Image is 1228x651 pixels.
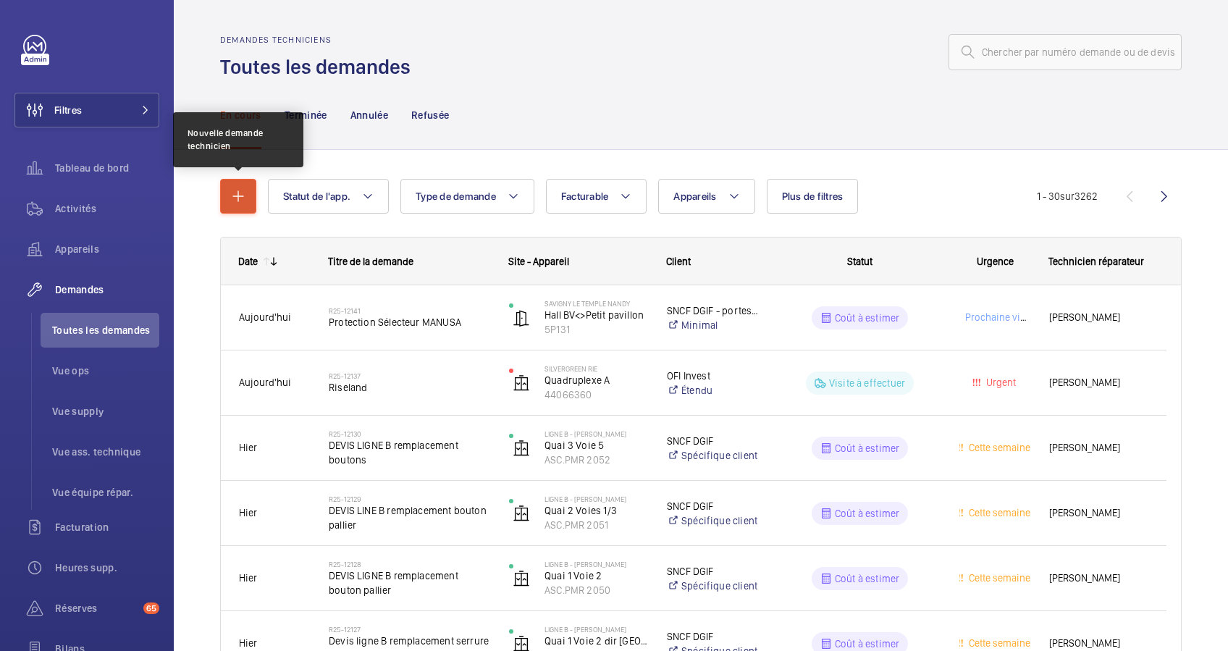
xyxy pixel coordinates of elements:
button: Statut de l'app. [268,179,389,214]
p: LIGNE B - [PERSON_NAME] [544,560,648,568]
h2: R25-12130 [329,429,490,438]
p: SNCF DGIF [667,434,760,448]
a: Minimal [667,318,760,332]
span: Vue supply [52,404,159,419]
img: elevator.svg [513,374,530,392]
img: elevator.svg [513,440,530,457]
p: Hall BV<>Petit pavillon [544,308,648,322]
p: SNCF DGIF - portes automatiques [667,303,760,318]
h2: R25-12127 [329,625,490,634]
p: SNCF DGIF [667,629,760,644]
button: Filtres [14,93,159,127]
span: Urgence [977,256,1014,267]
span: DEVIS LIGNE B remplacement boutons [329,438,490,467]
p: En cours [220,108,261,122]
span: [PERSON_NAME] [1049,440,1148,456]
h1: Toutes les demandes [220,54,419,80]
span: Vue équipe répar. [52,485,159,500]
p: SNCF DGIF [667,499,760,513]
a: Spécifique client [667,579,760,593]
p: 5P131 [544,322,648,337]
span: Plus de filtres [782,190,844,202]
span: Statut [847,256,872,267]
h2: R25-12129 [329,495,490,503]
a: Étendu [667,383,760,398]
span: Aujourd'hui [239,311,291,323]
p: Quai 1 Voie 2 [544,568,648,583]
span: Cette semaine [966,442,1030,453]
img: automatic_door.svg [513,309,530,327]
span: Facturation [55,520,159,534]
span: Aujourd'hui [239,377,291,388]
p: Terminée [285,108,327,122]
span: sur [1060,190,1074,202]
p: LIGNE B - [PERSON_NAME] [544,495,648,503]
span: Urgent [983,377,1016,388]
span: [PERSON_NAME] [1049,374,1148,391]
a: Spécifique client [667,513,760,528]
p: SAVIGNY LE TEMPLE NANDY [544,299,648,308]
p: ASC.PMR 2052 [544,453,648,467]
span: Cette semaine [966,637,1030,649]
button: Plus de filtres [767,179,859,214]
a: Spécifique client [667,448,760,463]
p: Coût à estimer [835,506,900,521]
span: Appareils [673,190,716,202]
span: Réserves [55,601,138,616]
p: Coût à estimer [835,637,900,651]
p: Quai 2 Voies 1/3 [544,503,648,518]
span: Site - Appareil [508,256,569,267]
span: Technicien réparateur [1048,256,1144,267]
span: [PERSON_NAME] [1049,505,1148,521]
span: Hier [239,572,257,584]
p: SILVERGREEN RIE [544,364,648,373]
button: Facturable [546,179,647,214]
span: Hier [239,442,257,453]
span: Toutes les demandes [52,323,159,337]
h2: R25-12137 [329,371,490,380]
img: elevator.svg [513,570,530,587]
span: Statut de l'app. [283,190,350,202]
h2: R25-12128 [329,560,490,568]
div: Nouvelle demande technicien [188,127,289,153]
h2: R25-12141 [329,306,490,315]
span: Cette semaine [966,507,1030,518]
span: Client [666,256,691,267]
span: [PERSON_NAME] [1049,570,1148,587]
p: Annulée [350,108,388,122]
p: Visite à effectuer [829,376,905,390]
p: Coût à estimer [835,571,900,586]
span: Hier [239,507,257,518]
p: OFI Invest [667,369,760,383]
span: Demandes [55,282,159,297]
span: Prochaine visite [962,311,1036,323]
p: ASC.PMR 2051 [544,518,648,532]
span: 1 - 30 3262 [1037,191,1098,201]
span: Hier [239,637,257,649]
span: Cette semaine [966,572,1030,584]
p: Quai 1 Voie 2 dir [GEOGRAPHIC_DATA] [544,634,648,648]
span: Vue ops [52,364,159,378]
span: 65 [143,602,159,614]
p: ASC.PMR 2050 [544,583,648,597]
span: Heures supp. [55,560,159,575]
span: Filtres [54,103,82,117]
span: Activités [55,201,159,216]
button: Type de demande [400,179,534,214]
p: Quadruplexe A [544,373,648,387]
span: Appareils [55,242,159,256]
span: DEVIS LIGNE B remplacement bouton pallier [329,568,490,597]
input: Chercher par numéro demande ou de devis [949,34,1182,70]
p: Coût à estimer [835,441,900,455]
p: SNCF DGIF [667,564,760,579]
img: elevator.svg [513,505,530,522]
span: Titre de la demande [328,256,413,267]
p: Refusée [411,108,449,122]
div: Date [238,256,258,267]
span: Riseland [329,380,490,395]
h2: Demandes techniciens [220,35,419,45]
p: Coût à estimer [835,311,900,325]
span: [PERSON_NAME] [1049,309,1148,326]
span: Type de demande [416,190,496,202]
button: Appareils [658,179,754,214]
